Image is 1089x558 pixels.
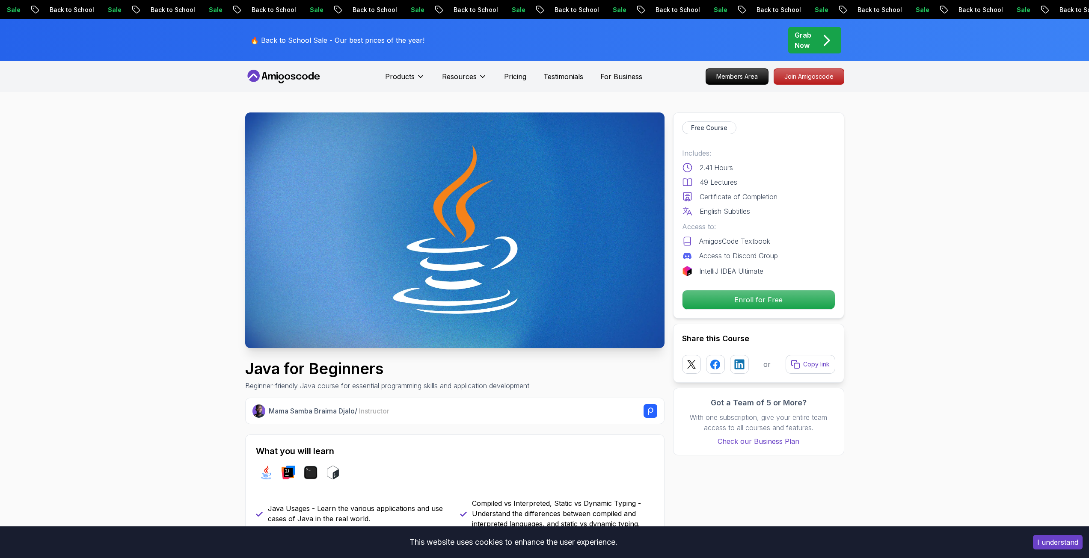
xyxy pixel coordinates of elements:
a: Check our Business Plan [682,436,835,446]
p: Back to School [951,6,1009,14]
p: Sale [908,6,935,14]
p: IntelliJ IDEA Ultimate [699,266,763,276]
p: Enroll for Free [682,290,835,309]
p: Free Course [691,124,727,132]
p: Sale [605,6,632,14]
p: Beginner-friendly Java course for essential programming skills and application development [245,381,529,391]
img: jetbrains logo [682,266,692,276]
p: Back to School [345,6,403,14]
button: Resources [442,71,487,89]
p: Sale [100,6,128,14]
p: Back to School [143,6,201,14]
p: Sale [403,6,430,14]
a: Testimonials [543,71,583,82]
p: Back to School [648,6,706,14]
span: Instructor [359,407,389,415]
a: Members Area [706,68,769,85]
p: 2.41 Hours [700,162,733,173]
p: Access to Discord Group [699,251,778,261]
p: Copy link [803,360,830,369]
img: java logo [259,466,273,479]
a: For Business [600,71,642,82]
p: English Subtitles [700,206,750,216]
button: Accept cookies [1033,535,1083,549]
p: Back to School [749,6,807,14]
h1: Java for Beginners [245,360,529,377]
p: Includes: [682,148,835,158]
p: Sale [706,6,733,14]
p: Products [385,71,415,82]
p: Members Area [706,69,768,84]
a: Join Amigoscode [774,68,844,85]
h2: Share this Course [682,333,835,345]
p: Sale [201,6,228,14]
p: With one subscription, give your entire team access to all courses and features. [682,412,835,433]
p: AmigosCode Textbook [699,236,770,246]
p: Back to School [42,6,100,14]
img: java-for-beginners_thumbnail [245,112,665,348]
p: 49 Lectures [700,177,737,187]
p: Sale [1009,6,1036,14]
img: bash logo [326,466,340,479]
p: Compiled vs Interpreted, Static vs Dynamic Typing - Understand the differences between compiled a... [472,498,654,529]
p: Back to School [446,6,504,14]
p: Join Amigoscode [774,69,844,84]
p: Mama Samba Braima Djalo / [269,406,389,416]
p: Back to School [850,6,908,14]
p: or [763,359,771,369]
h2: What you will learn [256,445,654,457]
p: Access to: [682,221,835,232]
p: Java Usages - Learn the various applications and use cases of Java in the real world. [268,503,450,524]
p: 🔥 Back to School Sale - Our best prices of the year! [250,35,424,45]
button: Enroll for Free [682,290,835,310]
button: Copy link [786,355,835,374]
button: Products [385,71,425,89]
img: terminal logo [304,466,318,479]
img: intellij logo [282,466,295,479]
img: Nelson Djalo [252,404,266,418]
p: Grab Now [795,30,811,50]
p: Sale [504,6,531,14]
p: Sale [807,6,834,14]
div: This website uses cookies to enhance the user experience. [6,533,1020,552]
p: Sale [302,6,329,14]
p: Certificate of Completion [700,192,777,202]
p: Back to School [244,6,302,14]
p: Back to School [547,6,605,14]
a: Pricing [504,71,526,82]
h3: Got a Team of 5 or More? [682,397,835,409]
p: Resources [442,71,477,82]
